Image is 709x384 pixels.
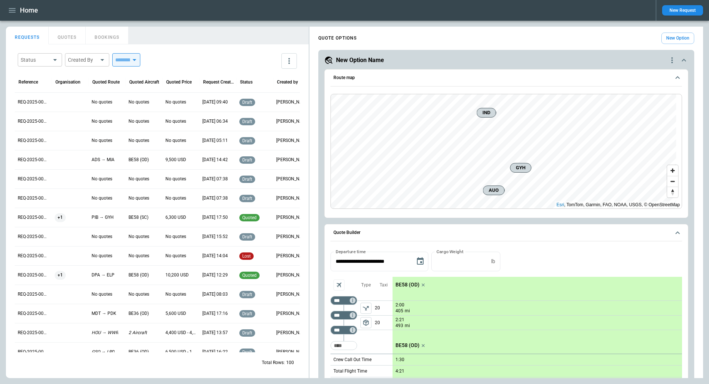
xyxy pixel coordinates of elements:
span: IND [480,109,493,116]
p: Allen Maki [276,310,307,317]
p: ADS → MIA [92,157,114,163]
p: 08/22/2025 15:52 [202,234,228,240]
p: Ben Gundermann [276,253,307,259]
p: Allen Maki [276,157,307,163]
p: 08/27/2025 05:11 [202,137,228,144]
span: lost [241,254,252,259]
canvas: Map [331,94,676,209]
p: No quotes [92,234,112,240]
p: REQ-2025-000260 [18,176,49,182]
div: Not found [330,326,357,334]
p: 4,400 USD - 4,900 USD [165,330,196,336]
p: BE58 (OD) [395,342,419,349]
p: lb [491,258,495,265]
span: draft [241,100,254,105]
h6: Route map [333,75,355,80]
p: 08/26/2025 07:38 [202,176,228,182]
p: Ben Gundermann [276,234,307,240]
p: mi [405,308,410,314]
span: quoted [241,273,258,278]
p: No quotes [92,176,112,182]
p: No quotes [129,118,149,125]
div: Created By [68,56,97,64]
div: Not found [330,296,357,305]
p: No quotes [92,118,112,125]
span: draft [241,234,254,239]
p: 20 [375,316,393,330]
button: Zoom out [667,176,678,187]
p: 6,300 USD [165,214,186,221]
p: George O'Bryan [276,195,307,201]
div: Route map [330,94,682,209]
p: 4:21 [395,368,404,374]
div: Status [240,79,253,85]
a: Esri [556,202,564,207]
span: Type of sector [360,317,371,328]
div: quote-option-actions [668,56,677,65]
span: quoted [241,215,258,220]
span: draft [241,311,254,316]
p: BE58 (OD) [395,282,419,288]
p: 405 [395,308,403,314]
button: Route map [330,69,682,86]
span: GYH [513,164,528,171]
p: George O'Bryan [276,137,307,144]
div: Reference [18,79,38,85]
div: Quoted Price [166,79,192,85]
p: George O'Bryan [276,176,307,182]
span: +1 [55,266,66,285]
span: Type of sector [360,303,371,314]
p: BE58 (SC) [129,214,148,221]
button: REQUESTS [6,27,49,44]
p: BE58 (OD) [129,272,149,278]
div: Not found [330,311,357,320]
span: AUO [486,187,501,194]
span: +1 [55,208,66,227]
p: Allen Maki [276,214,307,221]
h4: QUOTE OPTIONS [318,37,357,40]
button: more [281,53,297,69]
p: 2 Aircraft [129,330,147,336]
span: draft [241,157,254,163]
div: Status [21,56,50,64]
h6: Quote Builder [333,230,360,235]
p: No quotes [165,176,186,182]
p: No quotes [129,99,149,105]
div: Created by [277,79,298,85]
p: 08/19/2025 17:16 [202,310,228,317]
p: 100 [286,360,294,366]
button: Reset bearing to north [667,187,678,197]
p: George O'Bryan [276,330,307,336]
p: REQ-2025-000253 [18,310,49,317]
span: draft [241,119,254,124]
p: 08/22/2025 17:50 [202,214,228,221]
label: Departure time [336,248,366,255]
p: Ben Gundermann [276,291,307,298]
p: 20 [375,301,393,315]
p: 08/26/2025 07:38 [202,195,228,201]
p: REQ-2025-000264 [18,99,49,105]
div: Request Created At (UTC-05:00) [203,79,234,85]
p: MDT → PDK [92,310,116,317]
p: 2:21 [395,317,404,323]
button: Choose date, selected date is Aug 30, 2025 [413,254,428,269]
span: draft [241,138,254,143]
button: New Option Namequote-option-actions [324,56,688,65]
p: No quotes [165,99,186,105]
button: left aligned [360,303,371,314]
p: No quotes [92,253,112,259]
p: 08/22/2025 12:29 [202,272,228,278]
p: 08/27/2025 06:34 [202,118,228,125]
span: draft [241,177,254,182]
p: No quotes [165,291,186,298]
p: HOU → WWR [92,330,118,336]
p: George O'Bryan [276,118,307,125]
button: Quote Builder [330,224,682,241]
p: REQ-2025-000263 [18,118,49,125]
p: 08/26/2025 14:42 [202,157,228,163]
p: REQ-2025-000255 [18,272,49,278]
button: BOOKINGS [86,27,129,44]
p: REQ-2025-000261 [18,157,49,163]
h5: New Option Name [336,56,384,64]
p: No quotes [165,137,186,144]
